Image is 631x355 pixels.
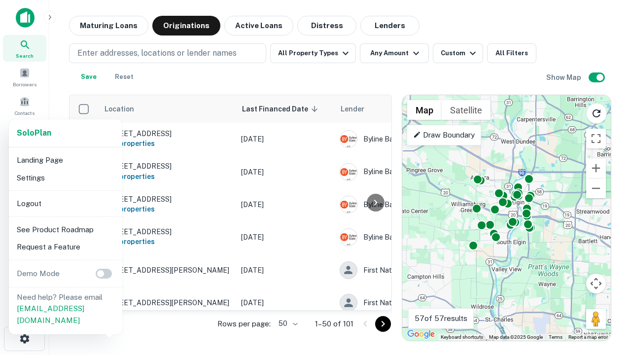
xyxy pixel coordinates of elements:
strong: Solo Plan [17,128,51,138]
p: Need help? Please email [17,291,114,326]
li: See Product Roadmap [13,221,118,239]
li: Request a Feature [13,238,118,256]
p: Demo Mode [13,268,64,280]
li: Settings [13,169,118,187]
li: Landing Page [13,151,118,169]
li: Logout [13,195,118,213]
a: SoloPlan [17,127,51,139]
a: [EMAIL_ADDRESS][DOMAIN_NAME] [17,304,84,324]
iframe: Chat Widget [582,276,631,323]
